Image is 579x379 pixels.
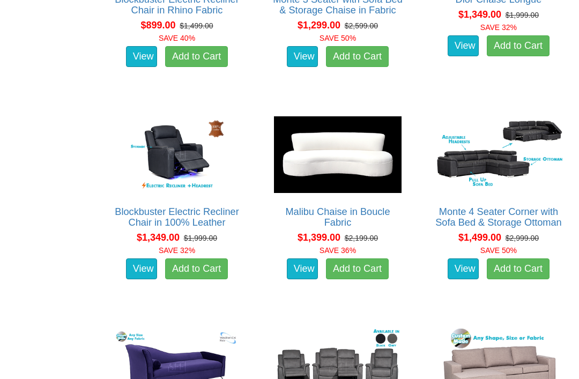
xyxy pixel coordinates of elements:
a: Add to Cart [487,35,550,57]
del: $2,999.00 [506,234,539,242]
font: SAVE 32% [480,23,517,32]
font: SAVE 32% [159,246,195,255]
span: $1,399.00 [298,232,340,243]
a: Malibu Chaise in Boucle Fabric [285,206,390,228]
font: SAVE 50% [320,34,356,42]
font: SAVE 40% [159,34,195,42]
img: Monte 4 Seater Corner with Sofa Bed & Storage Ottoman [432,114,565,196]
a: View [126,258,157,280]
a: View [287,258,318,280]
a: Add to Cart [165,46,228,68]
span: $899.00 [140,20,175,31]
a: View [448,258,479,280]
span: $1,349.00 [137,232,180,243]
span: $1,299.00 [298,20,340,31]
a: View [287,46,318,68]
del: $1,999.00 [506,11,539,19]
del: $1,999.00 [184,234,217,242]
img: Blockbuster Electric Recliner Chair in 100% Leather [110,114,243,196]
a: Add to Cart [487,258,550,280]
a: Add to Cart [326,46,389,68]
a: View [126,46,157,68]
del: $2,199.00 [345,234,378,242]
del: $2,599.00 [345,21,378,30]
a: Blockbuster Electric Recliner Chair in 100% Leather [115,206,239,228]
a: Monte 4 Seater Corner with Sofa Bed & Storage Ottoman [435,206,562,228]
del: $1,499.00 [180,21,213,30]
a: View [448,35,479,57]
span: $1,499.00 [458,232,501,243]
a: Add to Cart [165,258,228,280]
span: $1,349.00 [458,9,501,20]
font: SAVE 36% [320,246,356,255]
img: Malibu Chaise in Boucle Fabric [271,114,404,196]
a: Add to Cart [326,258,389,280]
font: SAVE 50% [480,246,517,255]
